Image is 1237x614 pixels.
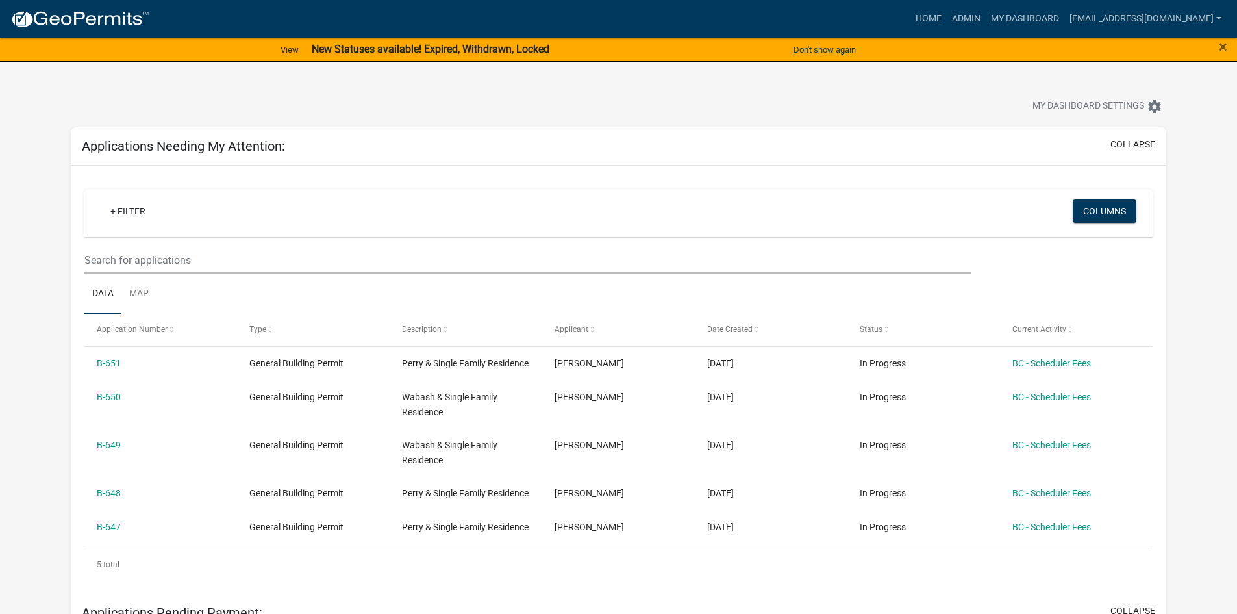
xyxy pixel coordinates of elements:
[860,392,906,402] span: In Progress
[312,43,549,55] strong: New Statuses available! Expired, Withdrawn, Locked
[1012,358,1091,368] a: BC - Scheduler Fees
[249,488,344,498] span: General Building Permit
[986,6,1064,31] a: My Dashboard
[1064,6,1227,31] a: [EMAIL_ADDRESS][DOMAIN_NAME]
[555,488,624,498] span: Shane Weist
[121,274,156,315] a: Map
[1022,94,1173,119] button: My Dashboard Settingssettings
[947,6,986,31] a: Admin
[402,522,529,532] span: Perry & Single Family Residence
[1219,38,1227,56] span: ×
[249,325,266,334] span: Type
[390,314,542,346] datatable-header-cell: Description
[555,392,624,402] span: Shane Weist
[1012,325,1066,334] span: Current Activity
[1032,99,1144,114] span: My Dashboard Settings
[402,358,529,368] span: Perry & Single Family Residence
[249,440,344,450] span: General Building Permit
[84,314,237,346] datatable-header-cell: Application Number
[1073,199,1136,223] button: Columns
[1012,522,1091,532] a: BC - Scheduler Fees
[860,522,906,532] span: In Progress
[707,522,734,532] span: 08/21/2025
[555,440,624,450] span: Shane Weist
[97,522,121,532] a: B-647
[555,358,624,368] span: Shane Weist
[542,314,695,346] datatable-header-cell: Applicant
[695,314,847,346] datatable-header-cell: Date Created
[97,392,121,402] a: B-650
[275,39,304,60] a: View
[1012,488,1091,498] a: BC - Scheduler Fees
[707,488,734,498] span: 08/21/2025
[1012,440,1091,450] a: BC - Scheduler Fees
[97,440,121,450] a: B-649
[84,274,121,315] a: Data
[249,392,344,402] span: General Building Permit
[707,440,734,450] span: 08/21/2025
[1110,138,1155,151] button: collapse
[97,325,168,334] span: Application Number
[1219,39,1227,55] button: Close
[910,6,947,31] a: Home
[97,488,121,498] a: B-648
[707,392,734,402] span: 08/21/2025
[402,488,529,498] span: Perry & Single Family Residence
[788,39,861,60] button: Don't show again
[84,548,1153,581] div: 5 total
[249,358,344,368] span: General Building Permit
[1147,99,1162,114] i: settings
[555,522,624,532] span: Shane Weist
[1012,392,1091,402] a: BC - Scheduler Fees
[847,314,999,346] datatable-header-cell: Status
[860,325,882,334] span: Status
[249,522,344,532] span: General Building Permit
[555,325,588,334] span: Applicant
[860,358,906,368] span: In Progress
[402,392,497,417] span: Wabash & Single Family Residence
[402,325,442,334] span: Description
[402,440,497,465] span: Wabash & Single Family Residence
[860,488,906,498] span: In Progress
[97,358,121,368] a: B-651
[71,166,1166,594] div: collapse
[707,325,753,334] span: Date Created
[237,314,390,346] datatable-header-cell: Type
[860,440,906,450] span: In Progress
[707,358,734,368] span: 08/21/2025
[84,247,971,274] input: Search for applications
[82,138,285,154] h5: Applications Needing My Attention:
[999,314,1152,346] datatable-header-cell: Current Activity
[100,199,156,223] a: + Filter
